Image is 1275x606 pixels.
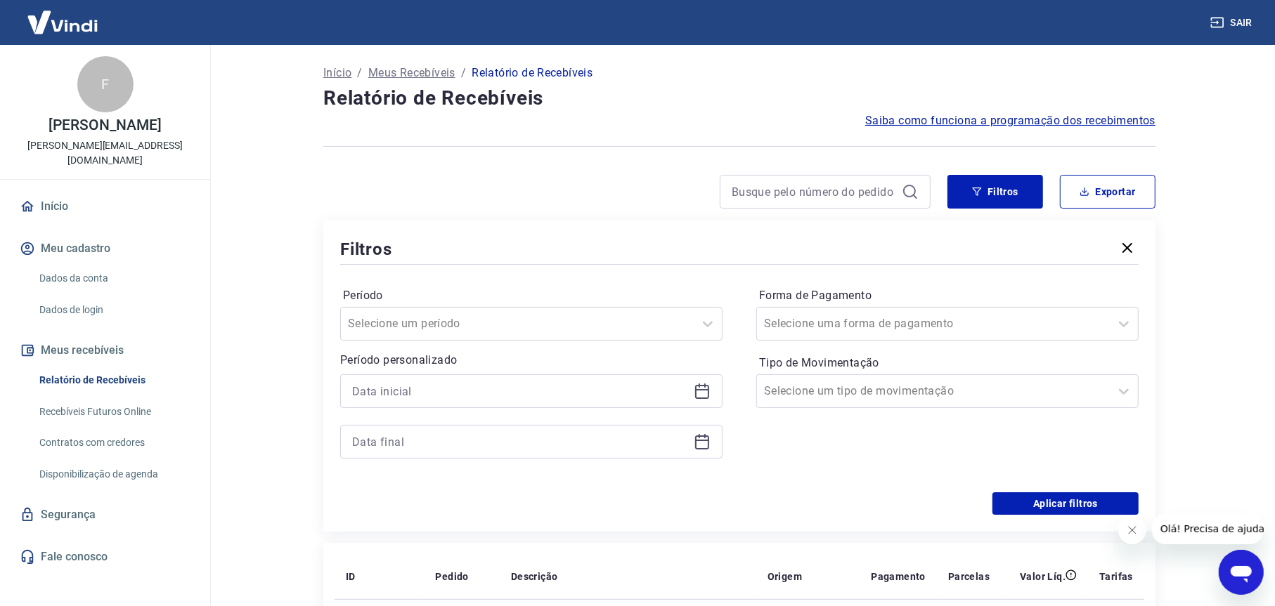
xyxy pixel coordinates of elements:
[1099,569,1133,584] p: Tarifas
[1118,516,1146,544] iframe: Fechar mensagem
[865,112,1156,129] a: Saiba como funciona a programação dos recebimentos
[323,65,351,81] a: Início
[34,397,193,426] a: Recebíveis Futuros Online
[871,569,926,584] p: Pagamento
[48,118,161,133] p: [PERSON_NAME]
[732,181,896,202] input: Busque pelo número do pedido
[352,381,688,402] input: Data inicial
[343,287,720,304] label: Período
[17,233,193,264] button: Meu cadastro
[34,366,193,395] a: Relatório de Recebíveis
[17,499,193,530] a: Segurança
[759,287,1136,304] label: Forma de Pagamento
[17,335,193,366] button: Meus recebíveis
[11,138,199,168] p: [PERSON_NAME][EMAIL_ADDRESS][DOMAIN_NAME]
[357,65,362,81] p: /
[948,569,990,584] p: Parcelas
[340,352,723,369] p: Período personalizado
[472,65,593,81] p: Relatório de Recebíveis
[77,56,134,112] div: F
[8,10,118,21] span: Olá! Precisa de ajuda?
[1060,175,1156,209] button: Exportar
[1152,513,1264,544] iframe: Mensagem da empresa
[34,264,193,293] a: Dados da conta
[346,569,356,584] p: ID
[34,428,193,457] a: Contratos com credores
[34,296,193,324] a: Dados de login
[17,191,193,222] a: Início
[323,84,1156,112] h4: Relatório de Recebíveis
[340,238,392,261] h5: Filtros
[435,569,468,584] p: Pedido
[759,355,1136,371] label: Tipo de Movimentação
[17,1,108,44] img: Vindi
[1020,569,1066,584] p: Valor Líq.
[947,175,1043,209] button: Filtros
[461,65,466,81] p: /
[768,569,802,584] p: Origem
[368,65,455,81] a: Meus Recebíveis
[511,569,558,584] p: Descrição
[1219,550,1264,595] iframe: Botão para abrir a janela de mensagens
[352,431,688,452] input: Data final
[17,541,193,572] a: Fale conosco
[992,492,1139,515] button: Aplicar filtros
[1208,10,1258,36] button: Sair
[34,460,193,489] a: Disponibilização de agenda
